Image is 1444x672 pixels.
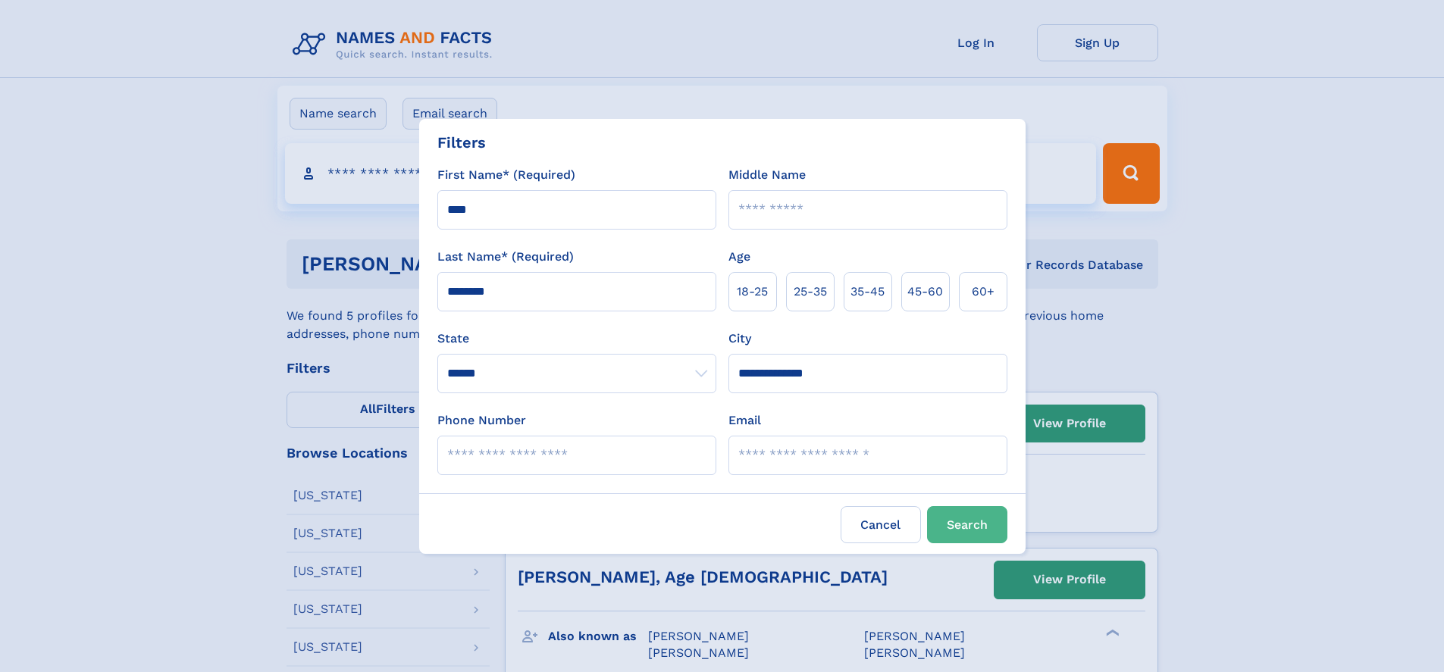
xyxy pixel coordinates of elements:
button: Search [927,506,1007,543]
span: 45‑60 [907,283,943,301]
label: State [437,330,716,348]
span: 25‑35 [794,283,827,301]
label: First Name* (Required) [437,166,575,184]
label: Cancel [841,506,921,543]
label: Age [728,248,750,266]
label: Middle Name [728,166,806,184]
label: City [728,330,751,348]
label: Last Name* (Required) [437,248,574,266]
span: 60+ [972,283,995,301]
label: Phone Number [437,411,526,430]
span: 18‑25 [737,283,768,301]
label: Email [728,411,761,430]
div: Filters [437,131,486,154]
span: 35‑45 [850,283,885,301]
